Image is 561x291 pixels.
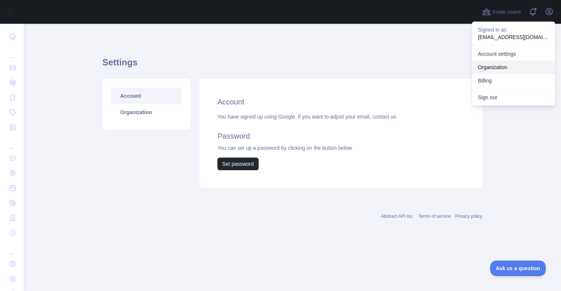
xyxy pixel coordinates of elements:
a: Abstract API Inc. [381,214,414,219]
a: Organization [472,61,555,74]
a: Account [111,88,182,104]
a: Organization [111,104,182,120]
button: Sign out [472,91,555,104]
h1: Settings [102,56,482,74]
a: Account settings [472,47,555,61]
div: You have signed up using Google. If you want to adjust your email, You can set up a password by c... [217,113,465,170]
a: contact us. [372,114,397,120]
h2: Password [217,131,465,141]
p: Signed in as [478,26,549,33]
iframe: Toggle Customer Support [490,261,546,276]
button: Billing [472,74,555,87]
a: Terms of service [418,214,450,219]
span: Invite users [492,8,521,16]
div: ... [6,45,18,59]
button: Invite users [480,6,522,18]
p: [EMAIL_ADDRESS][DOMAIN_NAME] [478,33,549,41]
h2: Account [217,97,465,107]
div: ... [6,241,18,256]
button: Set password [217,158,259,170]
div: ... [6,135,18,150]
a: Privacy policy [455,214,482,219]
